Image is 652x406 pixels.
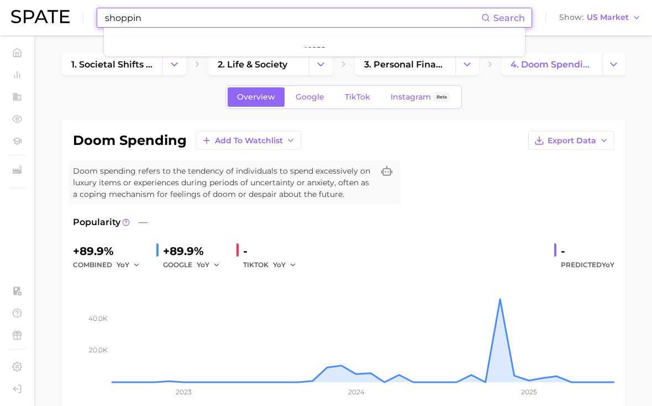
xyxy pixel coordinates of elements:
[71,59,153,70] span: 1. societal shifts & culture
[355,53,455,75] a: 3. personal finance
[162,53,186,75] button: Change Category
[602,261,614,269] span: YoY
[296,92,324,102] span: Google
[73,258,148,272] div: combined
[163,242,228,260] div: +89.9%
[73,242,148,260] div: +89.9%
[548,136,596,145] span: Export Data
[286,87,334,107] a: Google
[243,258,304,272] div: TIKTOK
[237,92,275,102] span: Overview
[197,260,209,269] span: YoY
[73,165,374,200] span: Doom spending refers to the tendency of individuals to spend excessively on luxury items or exper...
[228,87,285,107] a: Overview
[117,258,140,272] button: YoY
[139,216,148,229] span: —
[348,388,365,396] tspan: 2024
[208,53,309,75] a: 2. life & society
[163,258,228,272] div: GOOGLE
[528,131,614,150] button: Export Data
[273,258,297,272] button: YoY
[73,134,187,147] h1: doom spending
[197,258,220,272] button: YoY
[176,388,192,396] tspan: 2023
[501,53,602,75] a: 4. doom spending
[309,53,333,75] button: Change Category
[511,59,592,70] span: 4. doom spending
[335,87,380,107] a: TikTok
[243,242,304,260] div: -
[218,59,287,70] span: 2. life & society
[73,216,120,229] span: Popularity
[364,59,446,70] span: 3. personal finance
[521,388,537,396] tspan: 2025
[556,11,644,25] button: ShowUS Market
[455,53,479,75] button: Change Category
[602,53,625,75] button: Change Category
[11,10,70,23] img: SPATE
[437,92,447,102] span: Beta
[493,13,525,23] span: Search
[215,136,283,145] span: Add to Watchlist
[117,260,129,269] span: YoY
[587,14,629,20] span: US Market
[62,53,162,75] a: 1. societal shifts & culture
[391,92,431,102] span: Instagram
[345,92,370,102] span: TikTok
[273,260,286,269] span: YoY
[561,242,614,260] div: -
[196,131,301,150] button: Add to Watchlist
[561,258,614,272] span: Predicted
[9,381,25,397] a: Log out. Currently logged in with e-mail lhighfill@hunterpr.com.
[104,8,481,27] input: Search here for a brand, industry, or ingredient
[381,87,460,107] a: InstagramBeta
[559,14,583,20] span: Show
